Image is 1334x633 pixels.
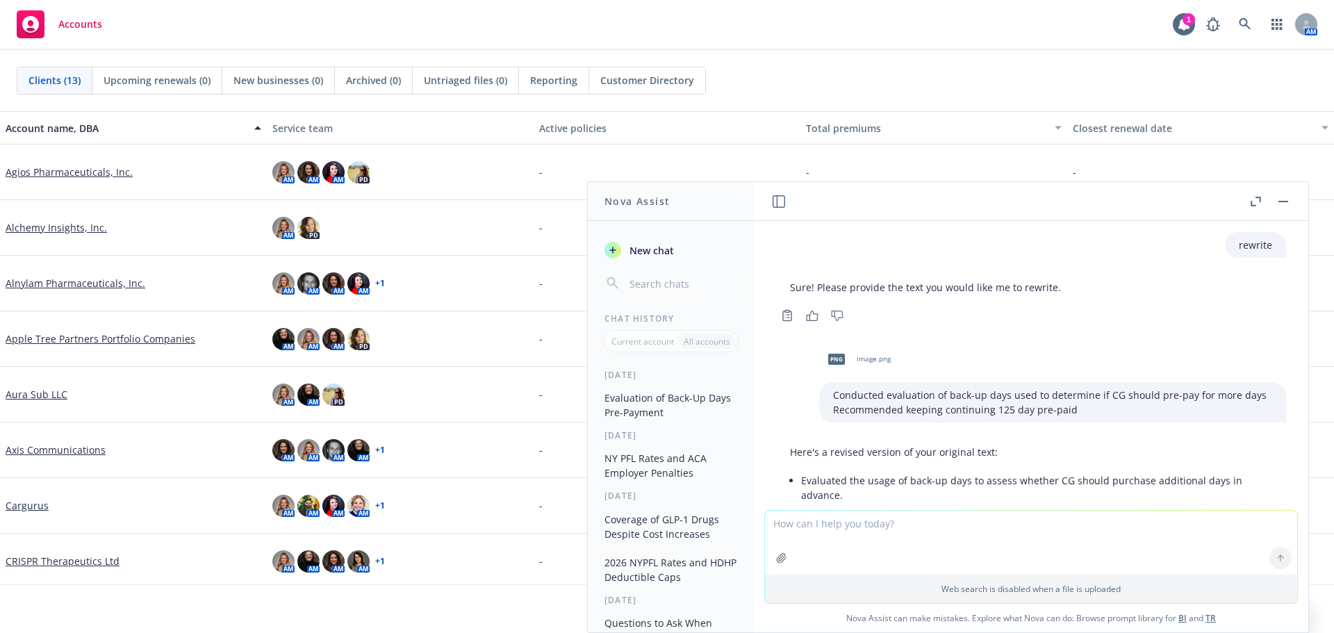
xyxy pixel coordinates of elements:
[826,306,848,325] button: Thumbs down
[272,217,295,239] img: photo
[530,73,577,88] span: Reporting
[588,369,754,381] div: [DATE]
[599,551,743,589] button: 2026 NYPFL Rates and HDHP Deductible Caps
[539,121,795,135] div: Active policies
[790,445,1272,459] p: Here's a revised version of your original text:
[6,121,246,135] div: Account name, DBA
[272,272,295,295] img: photo
[806,165,809,179] span: -
[806,121,1046,135] div: Total premiums
[6,165,133,179] a: Agios Pharmaceuticals, Inc.
[104,73,211,88] span: Upcoming renewals (0)
[322,495,345,517] img: photo
[322,439,345,461] img: photo
[6,498,49,513] a: Cargurus
[297,272,320,295] img: photo
[534,111,800,145] button: Active policies
[272,328,295,350] img: photo
[322,328,345,350] img: photo
[857,354,891,363] span: image.png
[322,272,345,295] img: photo
[599,508,743,545] button: Coverage of GLP-1 Drugs Despite Cost Increases
[6,387,67,402] a: Aura Sub LLC
[297,550,320,573] img: photo
[539,387,543,402] span: -
[347,439,370,461] img: photo
[375,446,385,454] a: + 1
[375,557,385,566] a: + 1
[539,331,543,346] span: -
[1263,10,1291,38] a: Switch app
[1073,121,1313,135] div: Closest renewal date
[588,429,754,441] div: [DATE]
[599,238,743,263] button: New chat
[1239,238,1272,252] p: rewrite
[272,495,295,517] img: photo
[6,443,106,457] a: Axis Communications
[684,336,730,347] p: All accounts
[6,331,195,346] a: Apple Tree Partners Portfolio Companies
[588,594,754,606] div: [DATE]
[297,217,320,239] img: photo
[272,161,295,183] img: photo
[272,550,295,573] img: photo
[297,328,320,350] img: photo
[781,309,793,322] svg: Copy to clipboard
[539,443,543,457] span: -
[322,161,345,183] img: photo
[297,384,320,406] img: photo
[6,220,107,235] a: Alchemy Insights, Inc.
[322,550,345,573] img: photo
[600,73,694,88] span: Customer Directory
[375,279,385,288] a: + 1
[267,111,534,145] button: Service team
[588,313,754,324] div: Chat History
[6,554,120,568] a: CRISPR Therapeutics Ltd
[539,165,543,179] span: -
[790,280,1061,295] p: Sure! Please provide the text you would like me to rewrite.
[611,336,674,347] p: Current account
[11,5,108,44] a: Accounts
[424,73,507,88] span: Untriaged files (0)
[800,111,1067,145] button: Total premiums
[1183,13,1195,26] div: 1
[627,274,737,293] input: Search chats
[297,495,320,517] img: photo
[819,342,894,377] div: pngimage.png
[272,121,528,135] div: Service team
[599,386,743,424] button: Evaluation of Back-Up Days Pre-Payment
[347,272,370,295] img: photo
[539,498,543,513] span: -
[1199,10,1227,38] a: Report a Bug
[588,490,754,502] div: [DATE]
[539,554,543,568] span: -
[297,161,320,183] img: photo
[539,220,543,235] span: -
[347,328,370,350] img: photo
[346,73,401,88] span: Archived (0)
[1073,165,1076,179] span: -
[828,354,845,364] span: png
[1205,612,1216,624] a: TR
[272,384,295,406] img: photo
[1231,10,1259,38] a: Search
[233,73,323,88] span: New businesses (0)
[599,447,743,484] button: NY PFL Rates and ACA Employer Penalties
[1178,612,1187,624] a: BI
[347,161,370,183] img: photo
[58,19,102,30] span: Accounts
[801,505,1272,525] li: Recommended maintaining the current approach of pre-paying for 125 days.
[322,384,345,406] img: photo
[297,439,320,461] img: photo
[347,495,370,517] img: photo
[375,502,385,510] a: + 1
[759,604,1303,632] span: Nova Assist can make mistakes. Explore what Nova can do: Browse prompt library for and
[28,73,81,88] span: Clients (13)
[272,439,295,461] img: photo
[627,243,674,258] span: New chat
[773,583,1289,595] p: Web search is disabled when a file is uploaded
[801,470,1272,505] li: Evaluated the usage of back-up days to assess whether CG should purchase additional days in advance.
[604,194,670,208] h1: Nova Assist
[833,388,1272,417] p: Conducted evaluation of back-up days used to determine if CG should pre-pay for more days Recomme...
[539,276,543,290] span: -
